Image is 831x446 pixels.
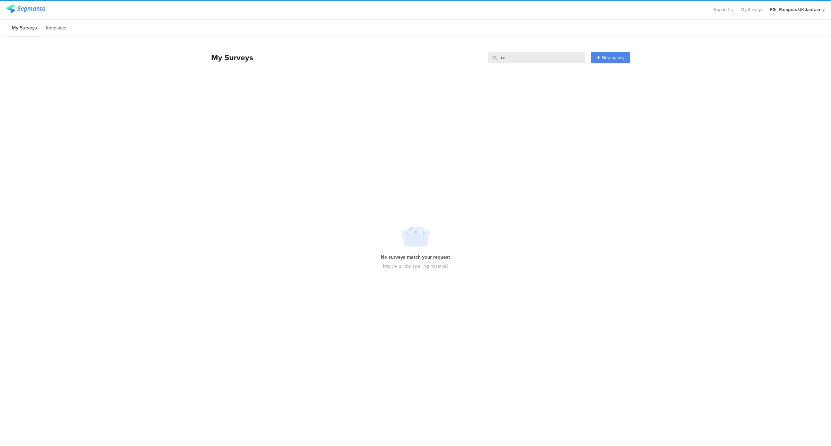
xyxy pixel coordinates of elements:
div: No surveys match your request [381,247,450,261]
span: Support [714,6,729,13]
span: New survey [602,54,624,61]
input: Survey Name, Creator... [488,52,585,63]
li: My Surveys [9,20,40,36]
img: no_search_results.svg [401,227,430,247]
div: PG - Pampers UK Janrain [770,6,820,13]
div: My Surveys [204,52,253,63]
div: Maybe a little spelling mistake? [383,261,448,270]
img: segmanta logo [6,5,45,13]
li: Templates [42,20,70,36]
